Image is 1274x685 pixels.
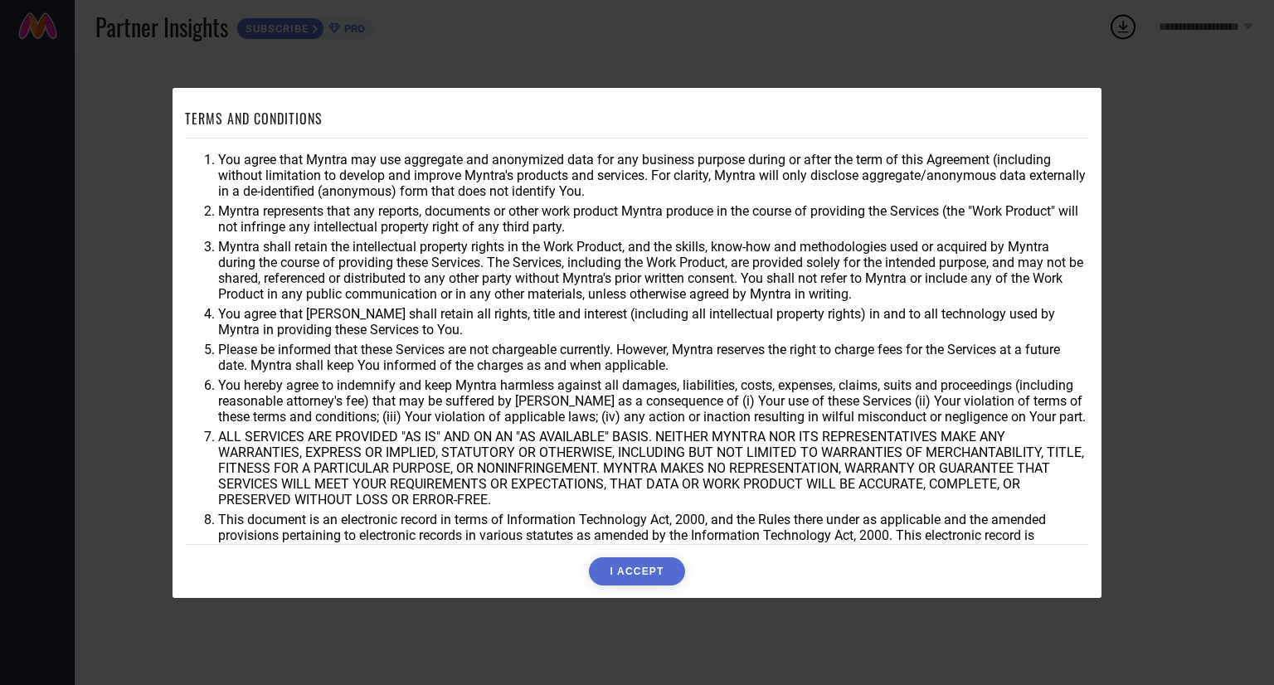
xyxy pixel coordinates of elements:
li: You hereby agree to indemnify and keep Myntra harmless against all damages, liabilities, costs, e... [218,377,1089,425]
li: This document is an electronic record in terms of Information Technology Act, 2000, and the Rules... [218,512,1089,559]
li: Please be informed that these Services are not chargeable currently. However, Myntra reserves the... [218,342,1089,373]
button: I ACCEPT [589,557,684,585]
h1: TERMS AND CONDITIONS [185,109,323,129]
li: You agree that Myntra may use aggregate and anonymized data for any business purpose during or af... [218,152,1089,199]
li: You agree that [PERSON_NAME] shall retain all rights, title and interest (including all intellect... [218,306,1089,338]
li: Myntra shall retain the intellectual property rights in the Work Product, and the skills, know-ho... [218,239,1089,302]
li: ALL SERVICES ARE PROVIDED "AS IS" AND ON AN "AS AVAILABLE" BASIS. NEITHER MYNTRA NOR ITS REPRESEN... [218,429,1089,508]
li: Myntra represents that any reports, documents or other work product Myntra produce in the course ... [218,203,1089,235]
